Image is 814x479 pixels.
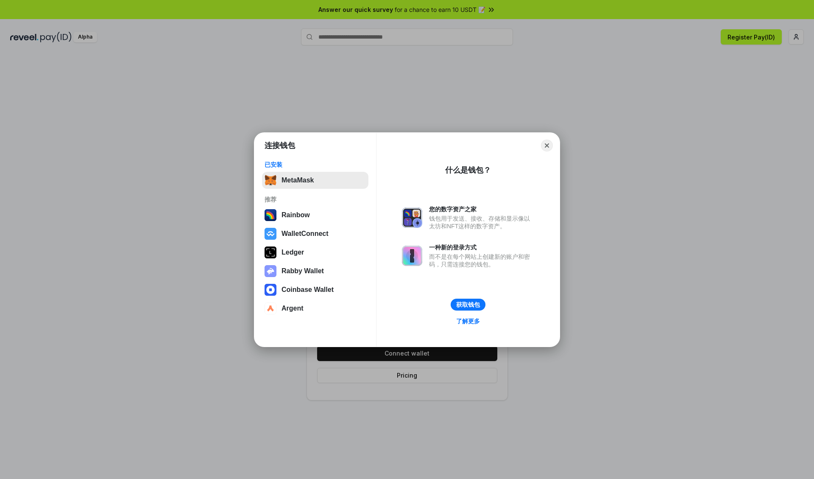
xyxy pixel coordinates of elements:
[429,215,534,230] div: 钱包用于发送、接收、存储和显示像以太坊和NFT这样的数字资产。
[402,246,422,266] img: svg+xml,%3Csvg%20xmlns%3D%22http%3A%2F%2Fwww.w3.org%2F2000%2Fsvg%22%20fill%3D%22none%22%20viewBox...
[265,174,276,186] img: svg+xml,%3Csvg%20fill%3D%22none%22%20height%3D%2233%22%20viewBox%3D%220%200%2035%2033%22%20width%...
[265,140,295,151] h1: 连接钱包
[265,228,276,240] img: svg+xml,%3Csvg%20width%3D%2228%22%20height%3D%2228%22%20viewBox%3D%220%200%2028%2028%22%20fill%3D...
[262,263,368,280] button: Rabby Wallet
[262,281,368,298] button: Coinbase Wallet
[445,165,491,175] div: 什么是钱包？
[456,317,480,325] div: 了解更多
[282,267,324,275] div: Rabby Wallet
[265,303,276,314] img: svg+xml,%3Csvg%20width%3D%2228%22%20height%3D%2228%22%20viewBox%3D%220%200%2028%2028%22%20fill%3D...
[265,196,366,203] div: 推荐
[282,211,310,219] div: Rainbow
[402,207,422,228] img: svg+xml,%3Csvg%20xmlns%3D%22http%3A%2F%2Fwww.w3.org%2F2000%2Fsvg%22%20fill%3D%22none%22%20viewBox...
[282,176,314,184] div: MetaMask
[265,284,276,296] img: svg+xml,%3Csvg%20width%3D%2228%22%20height%3D%2228%22%20viewBox%3D%220%200%2028%2028%22%20fill%3D...
[451,316,485,327] a: 了解更多
[451,299,485,311] button: 获取钱包
[262,207,368,224] button: Rainbow
[262,172,368,189] button: MetaMask
[429,205,534,213] div: 您的数字资产之家
[262,300,368,317] button: Argent
[265,209,276,221] img: svg+xml,%3Csvg%20width%3D%22120%22%20height%3D%22120%22%20viewBox%3D%220%200%20120%20120%22%20fil...
[265,265,276,277] img: svg+xml,%3Csvg%20xmlns%3D%22http%3A%2F%2Fwww.w3.org%2F2000%2Fsvg%22%20fill%3D%22none%22%20viewBox...
[262,225,368,242] button: WalletConnect
[429,253,534,268] div: 而不是在每个网站上创建新的账户和密码，只需连接您的钱包。
[265,161,366,168] div: 已安装
[282,286,334,294] div: Coinbase Wallet
[262,244,368,261] button: Ledger
[282,305,304,312] div: Argent
[429,244,534,251] div: 一种新的登录方式
[282,249,304,256] div: Ledger
[456,301,480,308] div: 获取钱包
[282,230,329,238] div: WalletConnect
[541,140,553,151] button: Close
[265,247,276,258] img: svg+xml,%3Csvg%20xmlns%3D%22http%3A%2F%2Fwww.w3.org%2F2000%2Fsvg%22%20width%3D%2228%22%20height%3...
